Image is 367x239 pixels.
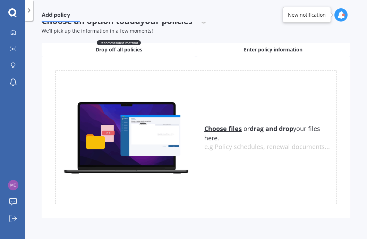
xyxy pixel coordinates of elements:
[8,180,18,190] img: d1b9ccdf575c8b8550cf33d50707fd5d
[288,11,326,18] div: New notification
[96,46,142,53] span: Drop off all policies
[56,99,196,176] img: upload.de96410c8ce839c3fdd5.gif
[97,40,141,45] span: Recommended method
[204,124,242,133] u: Choose files
[42,27,153,34] span: We’ll pick up the information in a few moments!
[204,143,336,151] div: e.g Policy schedules, renewal documents...
[204,124,320,142] span: or your files here.
[250,124,293,133] b: drag and drop
[42,11,80,21] span: Add policy
[244,46,302,53] span: Enter policy information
